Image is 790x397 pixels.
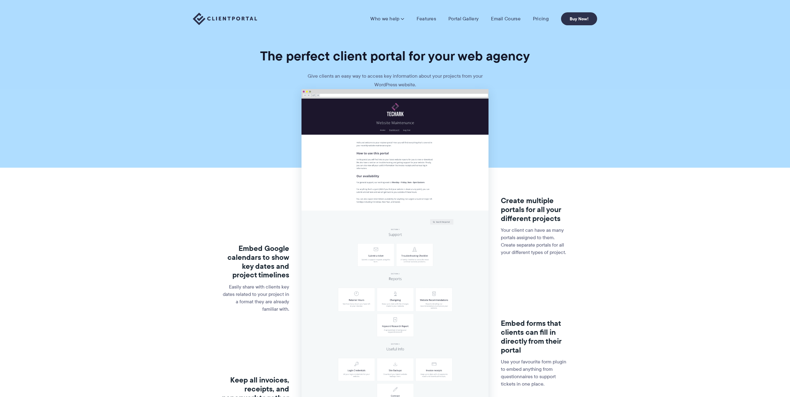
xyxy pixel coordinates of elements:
p: Use your favourite form plugin to embed anything from questionnaires to support tickets in one pl... [501,358,568,388]
a: Email Course [491,16,521,22]
a: Features [417,16,436,22]
p: Your client can have as many portals assigned to them. Create separate portals for all your diffe... [501,227,568,256]
a: Buy Now! [561,12,597,25]
a: Who we help [370,16,404,22]
p: Give clients an easy way to access key information about your projects from your WordPress website. [302,72,488,89]
a: Pricing [533,16,549,22]
p: Easily share with clients key dates related to your project in a format they are already familiar... [222,283,289,313]
h3: Create multiple portals for all your different projects [501,196,568,223]
h3: Embed forms that clients can fill in directly from their portal [501,319,568,354]
h3: Embed Google calendars to show key dates and project timelines [222,244,289,280]
a: Portal Gallery [448,16,479,22]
